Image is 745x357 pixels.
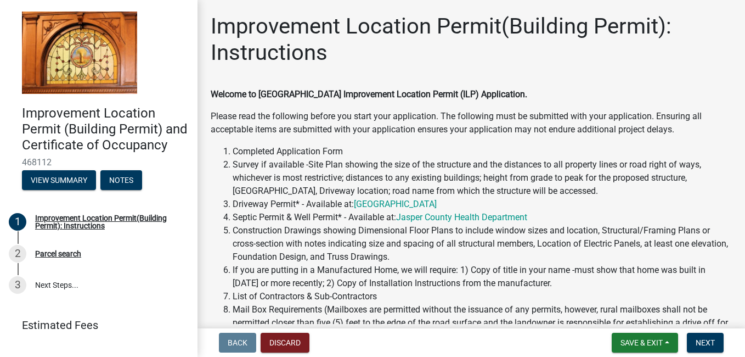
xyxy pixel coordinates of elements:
h4: Improvement Location Permit (Building Permit) and Certificate of Occupancy [22,105,189,153]
h1: Improvement Location Permit(Building Permit): Instructions [211,13,732,66]
span: Save & Exit [620,338,663,347]
div: 2 [9,245,26,263]
div: Parcel search [35,250,81,258]
li: Driveway Permit* - Available at: [233,198,732,211]
li: Construction Drawings showing Dimensional Floor Plans to include window sizes and location, Struc... [233,224,732,264]
button: Discard [261,333,309,353]
li: If you are putting in a Manufactured Home, we will require: 1) Copy of title in your name -must s... [233,264,732,290]
span: 468112 [22,157,176,168]
img: Jasper County, Indiana [22,12,137,94]
a: [GEOGRAPHIC_DATA] [354,199,437,209]
span: Back [228,338,247,347]
wm-modal-confirm: Notes [100,177,142,186]
a: Jasper County Health Department [396,212,527,222]
a: Estimated Fees [9,314,180,336]
button: Back [219,333,256,353]
li: Mail Box Requirements (Mailboxes are permitted without the issuance of any permits, however, rura... [233,303,732,343]
button: View Summary [22,170,96,190]
button: Save & Exit [612,333,678,353]
button: Next [687,333,724,353]
div: Improvement Location Permit(Building Permit): Instructions [35,214,180,230]
li: List of Contractors & Sub-Contractors [233,290,732,303]
button: Notes [100,170,142,190]
wm-modal-confirm: Summary [22,177,96,186]
li: Survey if available -Site Plan showing the size of the structure and the distances to all propert... [233,158,732,198]
div: 1 [9,213,26,231]
strong: Welcome to [GEOGRAPHIC_DATA] Improvement Location Permit (ILP) Application. [211,89,527,99]
div: 3 [9,276,26,294]
li: Septic Permit & Well Permit* - Available at: [233,211,732,224]
p: Please read the following before you start your application. The following must be submitted with... [211,110,732,136]
li: Completed Application Form [233,145,732,158]
span: Next [696,338,715,347]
